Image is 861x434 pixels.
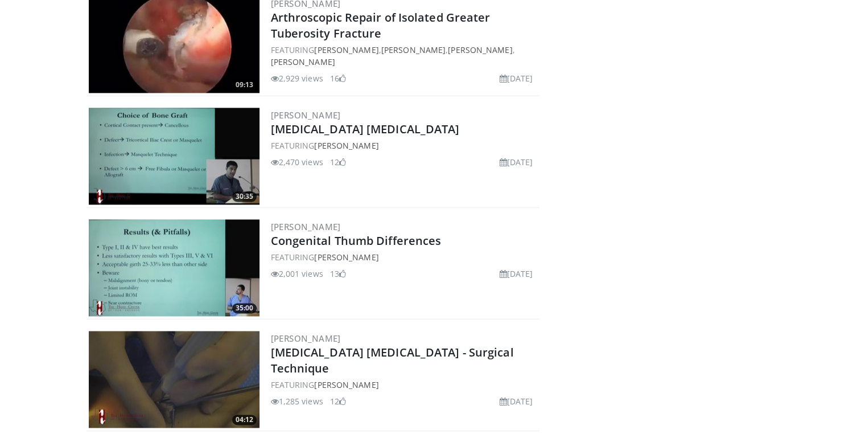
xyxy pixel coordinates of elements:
[314,252,378,263] a: [PERSON_NAME]
[89,219,259,316] img: f14541cc-5ad8-4717-b417-d90a63bcdafd.300x170_q85_crop-smart_upscale.jpg
[271,233,442,248] a: Congenital Thumb Differences
[271,333,341,344] a: [PERSON_NAME]
[314,379,378,390] a: [PERSON_NAME]
[271,44,538,68] div: FEATURING , , ,
[330,395,346,407] li: 12
[499,72,533,84] li: [DATE]
[330,72,346,84] li: 16
[271,251,538,263] div: FEATURING
[271,140,538,152] div: FEATURING
[89,219,259,316] a: 35:00
[314,140,378,151] a: [PERSON_NAME]
[271,109,341,121] a: [PERSON_NAME]
[271,221,341,232] a: [PERSON_NAME]
[232,80,257,90] span: 09:13
[314,44,378,55] a: [PERSON_NAME]
[232,191,257,202] span: 30:35
[271,56,335,67] a: [PERSON_NAME]
[89,331,259,428] a: 04:12
[330,156,346,168] li: 12
[271,345,514,376] a: [MEDICAL_DATA] [MEDICAL_DATA] - Surgical Technique
[89,331,259,428] img: 01583e33-2ded-4f97-a494-1c06cd1767e5.300x170_q85_crop-smart_upscale.jpg
[89,108,259,204] img: 5f3ee0cb-4715-476f-97ae-a0b2f9d34fe6.300x170_q85_crop-smart_upscale.jpg
[330,268,346,280] li: 13
[89,108,259,204] a: 30:35
[271,72,323,84] li: 2,929 views
[232,303,257,313] span: 35:00
[499,156,533,168] li: [DATE]
[271,395,323,407] li: 1,285 views
[271,121,460,137] a: [MEDICAL_DATA] [MEDICAL_DATA]
[381,44,446,55] a: [PERSON_NAME]
[448,44,512,55] a: [PERSON_NAME]
[232,415,257,425] span: 04:12
[499,395,533,407] li: [DATE]
[271,10,491,41] a: Arthroscopic Repair of Isolated Greater Tuberosity Fracture
[499,268,533,280] li: [DATE]
[271,156,323,168] li: 2,470 views
[271,268,323,280] li: 2,001 views
[271,379,538,391] div: FEATURING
